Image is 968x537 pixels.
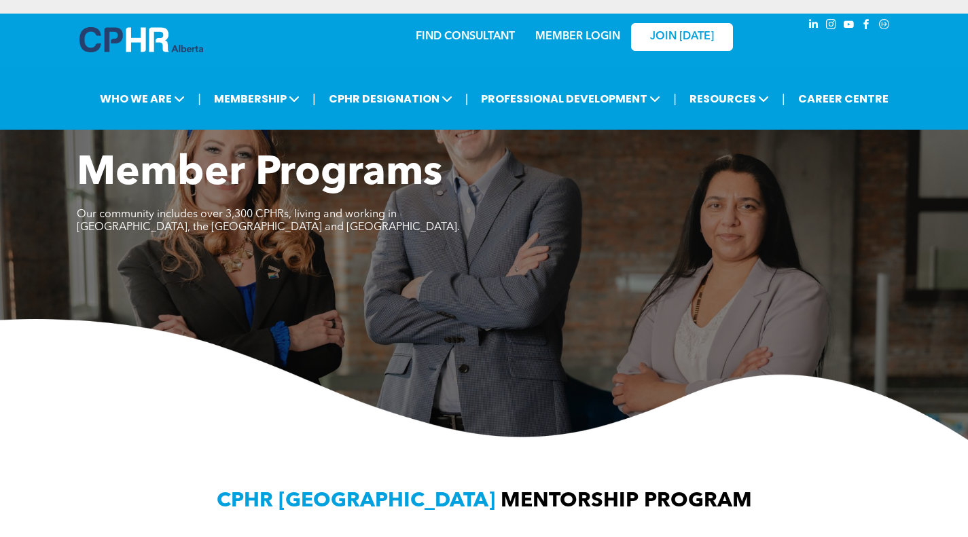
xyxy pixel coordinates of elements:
[794,86,893,111] a: CAREER CENTRE
[465,85,469,113] li: |
[210,86,304,111] span: MEMBERSHIP
[77,209,460,233] span: Our community includes over 3,300 CPHRs, living and working in [GEOGRAPHIC_DATA], the [GEOGRAPHIC...
[501,491,752,511] span: MENTORSHIP PROGRAM
[806,17,821,35] a: linkedin
[650,31,714,43] span: JOIN [DATE]
[824,17,839,35] a: instagram
[673,85,677,113] li: |
[535,31,620,42] a: MEMBER LOGIN
[631,23,733,51] a: JOIN [DATE]
[77,153,442,194] span: Member Programs
[877,17,892,35] a: Social network
[96,86,189,111] span: WHO WE ARE
[842,17,857,35] a: youtube
[217,491,495,511] span: CPHR [GEOGRAPHIC_DATA]
[685,86,773,111] span: RESOURCES
[312,85,316,113] li: |
[859,17,874,35] a: facebook
[782,85,785,113] li: |
[79,27,203,52] img: A blue and white logo for cp alberta
[198,85,201,113] li: |
[325,86,456,111] span: CPHR DESIGNATION
[477,86,664,111] span: PROFESSIONAL DEVELOPMENT
[416,31,515,42] a: FIND CONSULTANT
